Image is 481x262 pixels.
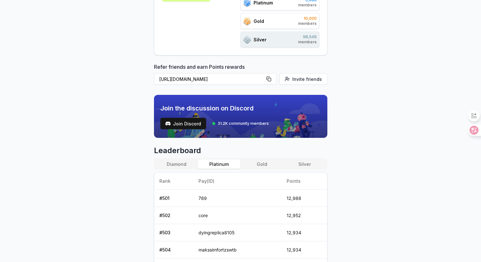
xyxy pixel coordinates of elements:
[193,224,282,241] td: dyingreplica8105
[154,63,327,87] div: Refer friends and earn Points rewards
[298,16,317,21] span: 10,000
[243,17,251,25] img: ranks_icon
[193,190,282,207] td: 789
[292,76,322,82] span: Invite friends
[160,118,206,129] button: Join Discord
[154,207,194,224] td: # 502
[283,159,326,169] button: Silver
[198,159,240,169] button: Platinum
[154,224,194,241] td: # 503
[240,159,283,169] button: Gold
[154,73,277,85] button: [URL][DOMAIN_NAME]
[298,34,317,39] span: 98,549
[254,18,264,25] span: Gold
[282,207,327,224] td: 12,952
[165,121,171,126] img: test
[154,173,194,190] th: Rank
[160,118,206,129] a: testJoin Discord
[218,121,269,126] span: 31.2K community members
[154,241,194,258] td: # 504
[243,35,251,44] img: ranks_icon
[282,241,327,258] td: 12,934
[298,39,317,45] span: members
[193,173,282,190] th: Pay(ID)
[154,190,194,207] td: # 501
[160,104,269,113] span: Join the discussion on Discord
[298,21,317,26] span: members
[193,207,282,224] td: core
[193,241,282,258] td: makssimfortzswtb
[154,95,327,138] img: discord_banner
[282,173,327,190] th: Points
[154,145,327,156] span: Leaderboard
[173,120,201,127] span: Join Discord
[279,73,327,85] button: Invite friends
[282,190,327,207] td: 12,988
[254,36,267,43] span: Silver
[298,3,317,8] span: members
[155,159,198,169] button: Diamond
[282,224,327,241] td: 12,934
